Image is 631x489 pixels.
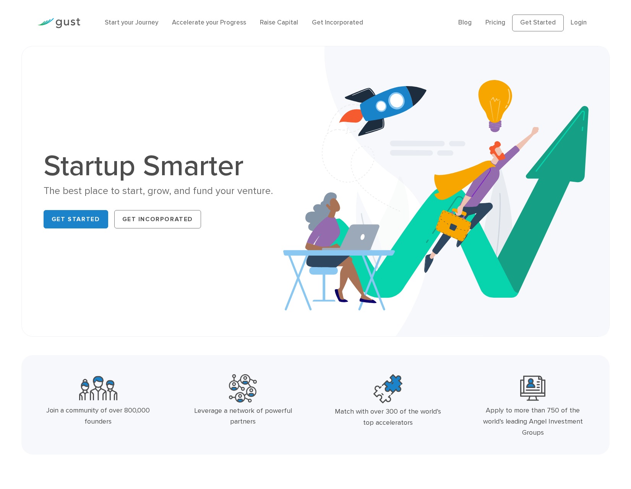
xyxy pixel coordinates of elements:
[512,15,564,31] a: Get Started
[44,184,307,198] div: The best place to start, grow, and fund your venture.
[114,210,201,228] a: Get Incorporated
[37,18,80,28] img: Gust Logo
[229,374,257,402] img: Powerful Partners
[79,374,117,402] img: Community Founders
[480,405,586,438] div: Apply to more than 750 of the world’s leading Angel Investment Groups
[520,374,545,402] img: Leading Angel Investment
[485,19,505,26] a: Pricing
[571,19,587,26] a: Login
[312,19,363,26] a: Get Incorporated
[190,406,296,428] div: Leverage a network of powerful partners
[283,46,609,336] img: Startup Smarter Hero
[44,152,307,181] h1: Startup Smarter
[172,19,246,26] a: Accelerate your Progress
[105,19,158,26] a: Start your Journey
[373,374,402,403] img: Top Accelerators
[44,210,108,228] a: Get Started
[334,406,441,429] div: Match with over 300 of the world’s top accelerators
[260,19,298,26] a: Raise Capital
[45,405,151,427] div: Join a community of over 800,000 founders
[458,19,472,26] a: Blog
